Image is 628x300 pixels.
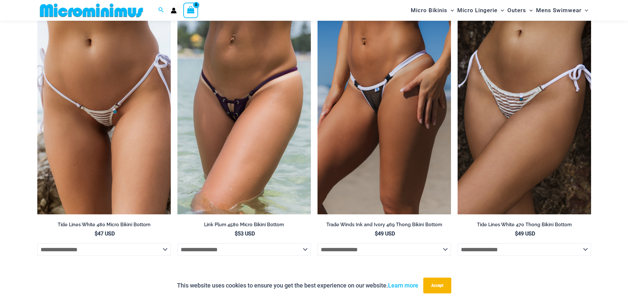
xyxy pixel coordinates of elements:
[408,1,591,20] nav: Site Navigation
[506,2,534,19] a: OutersMenu ToggleMenu Toggle
[507,2,526,19] span: Outers
[177,281,418,290] p: This website uses cookies to ensure you get the best experience on our website.
[515,231,518,237] span: $
[409,2,456,19] a: Micro BikinisMenu ToggleMenu Toggle
[536,2,582,19] span: Mens Swimwear
[317,222,451,230] a: Trade Winds Ink and Ivory 469 Thong Bikini Bottom
[457,2,497,19] span: Micro Lingerie
[388,282,418,289] a: Learn more
[37,222,171,228] h2: Tide Lines White 480 Micro Bikini Bottom
[171,8,177,14] a: Account icon link
[317,14,451,215] a: Tradewinds Ink and Ivory 469 Thong 01Tradewinds Ink and Ivory 469 Thong 02Tradewinds Ink and Ivor...
[37,14,171,215] a: Tide Lines White 480 Micro 01Tide Lines White 480 Micro 02Tide Lines White 480 Micro 02
[37,222,171,230] a: Tide Lines White 480 Micro Bikini Bottom
[375,231,378,237] span: $
[177,14,311,215] img: Link Plum 4580 Micro 01
[37,3,146,18] img: MM SHOP LOGO FLAT
[37,14,171,215] img: Tide Lines White 480 Micro 02
[423,278,451,293] button: Accept
[456,2,506,19] a: Micro LingerieMenu ToggleMenu Toggle
[458,222,591,230] a: Tide Lines White 470 Thong Bikini Bottom
[158,6,164,14] a: Search icon link
[411,2,447,19] span: Micro Bikinis
[95,231,115,237] bdi: 47 USD
[515,231,535,237] bdi: 49 USD
[177,222,311,228] h2: Link Plum 4580 Micro Bikini Bottom
[317,14,451,215] img: Tradewinds Ink and Ivory 469 Thong 01
[177,14,311,215] a: Link Plum 4580 Micro 01Link Plum 4580 Micro 02Link Plum 4580 Micro 02
[183,3,198,18] a: View Shopping Cart, empty
[582,2,588,19] span: Menu Toggle
[375,231,395,237] bdi: 49 USD
[497,2,504,19] span: Menu Toggle
[235,231,238,237] span: $
[534,2,590,19] a: Mens SwimwearMenu ToggleMenu Toggle
[317,222,451,228] h2: Trade Winds Ink and Ivory 469 Thong Bikini Bottom
[177,222,311,230] a: Link Plum 4580 Micro Bikini Bottom
[235,231,255,237] bdi: 53 USD
[458,14,591,215] img: Tide Lines White 470 Thong 01
[526,2,533,19] span: Menu Toggle
[458,14,591,215] a: Tide Lines White 470 Thong 01Tide Lines White 470 Thong 02Tide Lines White 470 Thong 02
[458,222,591,228] h2: Tide Lines White 470 Thong Bikini Bottom
[447,2,454,19] span: Menu Toggle
[95,231,98,237] span: $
